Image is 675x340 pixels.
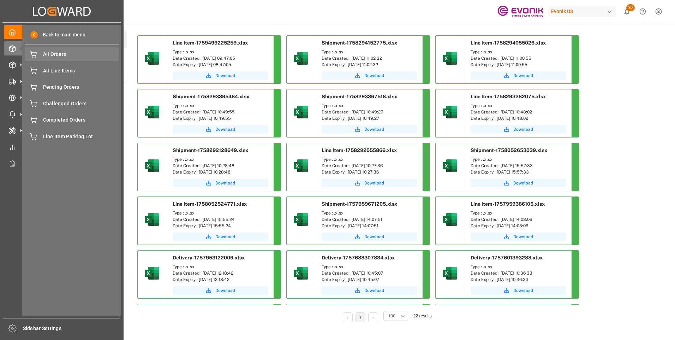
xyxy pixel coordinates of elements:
div: Type : .xlsx [471,156,566,163]
div: Type : .xlsx [322,210,417,216]
button: show 20 new notifications [619,4,635,19]
span: Download [215,234,235,240]
span: Download [364,287,384,294]
a: Download [173,179,268,187]
div: Type : .xlsx [173,102,268,109]
div: Type : .xlsx [173,264,268,270]
button: Download [173,233,268,241]
div: Date Expiry : [DATE] 10:36:33 [471,276,566,283]
div: Date Created : [DATE] 14:03:06 [471,216,566,223]
button: Download [322,125,417,134]
span: Pending Orders [43,83,119,91]
img: microsoft-excel-2019--v1.png [441,50,458,67]
span: Download [513,234,533,240]
span: Download [513,287,533,294]
span: Download [215,72,235,79]
div: Date Created : [DATE] 14:07:51 [322,216,417,223]
div: Type : .xlsx [322,156,417,163]
span: All Orders [43,51,119,58]
button: Download [471,71,566,80]
span: Line Item-1758052524771.xlsx [173,201,247,207]
img: microsoft-excel-2019--v1.png [143,211,160,228]
span: Download [215,287,235,294]
span: 100 [389,313,395,319]
div: Type : .xlsx [471,264,566,270]
img: microsoft-excel-2019--v1.png [292,104,309,121]
button: Help Center [635,4,651,19]
button: Download [173,125,268,134]
div: Date Created : [DATE] 10:48:02 [471,109,566,115]
div: Date Expiry : [DATE] 10:49:55 [173,115,268,122]
span: All Line Items [43,67,119,75]
button: Download [322,179,417,187]
div: Type : .xlsx [471,210,566,216]
a: Pending Orders [25,80,119,94]
div: Date Expiry : [DATE] 14:07:51 [322,223,417,229]
span: Shipment-1758293395484.xlsx [173,94,249,99]
span: Download [215,180,235,186]
img: microsoft-excel-2019--v1.png [292,211,309,228]
a: My Reports [4,140,120,154]
div: Date Created : [DATE] 10:49:55 [173,109,268,115]
div: Evonik US [548,6,616,17]
a: 1 [359,315,362,320]
button: Download [471,125,566,134]
div: Type : .xlsx [322,264,417,270]
div: Date Expiry : [DATE] 10:49:27 [322,115,417,122]
a: My Cockpit [4,25,120,39]
span: 20 [626,4,635,11]
img: microsoft-excel-2019--v1.png [292,265,309,282]
div: Date Expiry : [DATE] 14:03:06 [471,223,566,229]
a: Download [471,179,566,187]
button: Download [322,286,417,295]
div: Type : .xlsx [173,49,268,55]
span: Line Item-1758293282075.xlsx [471,94,546,99]
img: microsoft-excel-2019--v1.png [441,104,458,121]
div: Date Expiry : [DATE] 10:48:02 [471,115,566,122]
button: Download [471,233,566,241]
a: Download [173,286,268,295]
div: Date Expiry : [DATE] 15:57:33 [471,169,566,175]
img: microsoft-excel-2019--v1.png [143,104,160,121]
div: Date Created : [DATE] 11:02:32 [322,55,417,61]
div: Type : .xlsx [471,49,566,55]
span: Sidebar Settings [23,325,121,332]
span: 22 results [413,313,432,318]
span: Shipment-1757959671205.xlsx [322,201,397,207]
span: Challenged Orders [43,100,119,107]
span: Download [513,180,533,186]
button: Download [471,286,566,295]
div: Type : .xlsx [322,102,417,109]
span: Download [364,234,384,240]
button: Download [173,71,268,80]
span: Download [364,126,384,133]
span: Line Item-1758292055866.xlsx [322,147,397,153]
span: Delivery-1757601393288.xlsx [471,255,543,260]
div: Date Expiry : [DATE] 10:27:36 [322,169,417,175]
span: Back to main menu [38,31,85,39]
span: Delivery-1757953122009.xlsx [173,255,245,260]
button: Download [322,233,417,241]
img: microsoft-excel-2019--v1.png [143,50,160,67]
div: Type : .xlsx [471,102,566,109]
li: Previous Page [343,312,353,322]
span: Line Item-1757959386105.xlsx [471,201,545,207]
div: Type : .xlsx [173,156,268,163]
div: Date Created : [DATE] 10:27:36 [322,163,417,169]
span: Shipment-1758292128649.xlsx [173,147,248,153]
span: Download [364,72,384,79]
span: Line Item-1759499225259.xlsx [173,40,248,46]
img: microsoft-excel-2019--v1.png [292,50,309,67]
a: All Orders [25,47,119,61]
a: Completed Orders [25,113,119,127]
span: Download [364,180,384,186]
button: Download [322,71,417,80]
